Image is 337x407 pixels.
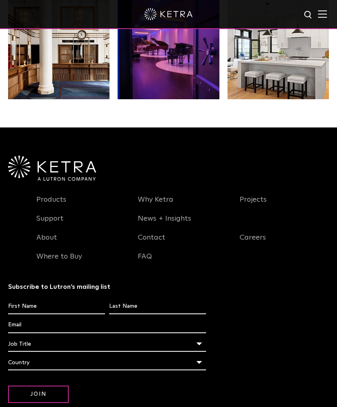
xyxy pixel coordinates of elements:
[138,195,173,214] a: Why Ketra
[109,299,206,314] input: Last Name
[138,233,165,252] a: Contact
[303,10,314,20] img: search icon
[8,156,96,181] img: Ketra-aLutronCo_White_RGB
[8,386,69,403] input: Join
[138,252,152,271] a: FAQ
[8,299,105,314] input: First Name
[240,195,267,214] a: Projects
[240,233,266,252] a: Careers
[36,195,329,233] div: Navigation Menu
[138,214,191,233] a: News + Insights
[36,233,57,252] a: About
[318,10,327,18] img: Hamburger%20Nav.svg
[8,283,329,291] h3: Subscribe to Lutron’s mailing list
[36,214,63,233] a: Support
[8,336,206,352] div: Job Title
[36,195,66,214] a: Products
[36,252,82,271] a: Where to Buy
[8,355,206,370] div: Country
[144,8,193,20] img: ketra-logo-2019-white
[8,317,206,333] input: Email
[36,233,329,271] div: Navigation Menu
